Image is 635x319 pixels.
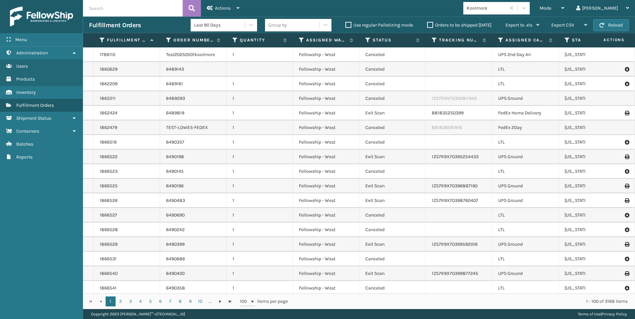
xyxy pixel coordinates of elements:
td: Fellowship - West [293,91,359,106]
td: Fellowship - West [293,266,359,281]
a: 10 [195,296,205,306]
i: Pull BOL [625,212,629,219]
td: UPS Ground [492,179,559,193]
td: UPS Ground [492,150,559,164]
td: [US_STATE] [559,179,625,193]
td: Fellowship - West [293,223,359,237]
td: UPS Ground [492,91,559,106]
i: Pull BOL [625,226,629,233]
td: LTL [492,164,559,179]
td: Canceled [359,281,426,295]
td: [US_STATE] [559,252,625,266]
td: Exit Scan [359,266,426,281]
i: Pull BOL [625,81,629,87]
td: FedEx 2Day [492,120,559,135]
td: [US_STATE] [559,106,625,120]
td: [US_STATE] [559,77,625,91]
a: 1862424 [100,110,118,116]
td: Fellowship - West [293,179,359,193]
td: 6490242 [160,223,227,237]
a: 1866529 [100,241,118,248]
td: [US_STATE] [559,164,625,179]
div: 1 - 100 of 3168 items [297,298,628,305]
a: 2 [116,296,126,306]
a: 1862209 [100,81,118,87]
td: 6490686 [160,252,227,266]
span: Shipment Status [16,115,51,121]
span: Reports [16,154,33,160]
td: 6490358 [160,281,227,295]
span: Menu [15,37,27,42]
td: 6490198 [160,150,227,164]
td: Canceled [359,208,426,223]
a: 3 [126,296,136,306]
td: [US_STATE] [559,193,625,208]
a: 6 [155,296,165,306]
span: 100 [240,298,250,305]
td: UPS Ground [492,237,559,252]
span: Containers [16,128,39,134]
td: LTL [492,223,559,237]
td: Fellowship - West [293,106,359,120]
td: 1 [227,266,293,281]
i: Pull BOL [625,139,629,146]
label: Tracking Number [439,37,479,43]
label: Quantity [240,37,280,43]
td: 1 [227,77,293,91]
label: Assigned Carrier Service [505,37,546,43]
td: Fellowship - West [293,62,359,77]
td: Canceled [359,223,426,237]
i: Print Label [625,271,629,276]
td: Fellowship - West [293,252,359,266]
span: Go to the last page [227,299,233,304]
a: 5 [145,296,155,306]
td: Fellowship - West [293,120,359,135]
span: Administration [16,50,48,56]
td: 1 [227,91,293,106]
span: Batches [16,141,33,147]
p: Copyright 2023 [PERSON_NAME]™ v [TECHNICAL_ID] [91,309,185,319]
td: Canceled [359,120,426,135]
td: Fellowship - West [293,150,359,164]
td: 6489293 [160,91,227,106]
i: Print Label [625,155,629,159]
div: Group by [268,22,287,29]
td: Test20250501koolmore [160,47,227,62]
span: Products [16,76,35,82]
td: 1 [227,193,293,208]
td: 6490483 [160,193,227,208]
a: 1866541 [100,285,117,291]
td: Canceled [359,164,426,179]
i: Print Label [625,111,629,115]
td: Canceled [359,62,426,77]
a: Go to the last page [225,296,235,306]
td: Fellowship - West [293,47,359,62]
span: Go to the next page [218,299,223,304]
td: 1 [227,106,293,120]
td: [US_STATE] [559,150,625,164]
td: 6489819 [160,106,227,120]
span: Actions [583,34,629,45]
span: Mode [540,5,551,11]
td: [US_STATE] [559,62,625,77]
td: 1 [227,164,293,179]
td: 6490145 [160,164,227,179]
a: 8 [175,296,185,306]
i: Print Label [625,198,629,203]
td: Canceled [359,91,426,106]
a: 9 [185,296,195,306]
td: [US_STATE] [559,237,625,252]
td: 6489143 [160,62,227,77]
h3: Fulfillment Orders [89,21,141,29]
a: 1866527 [100,212,117,219]
a: 1866540 [100,270,118,277]
span: Inventory [16,90,36,95]
label: Status [373,37,413,43]
td: UPS 2nd Day Air [492,47,559,62]
td: 1 [227,135,293,150]
label: Order Number [173,37,214,43]
td: LTL [492,135,559,150]
a: 1Z57R9X70399877245 [432,271,478,276]
td: Exit Scan [359,106,426,120]
td: UPS Ground [492,193,559,208]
